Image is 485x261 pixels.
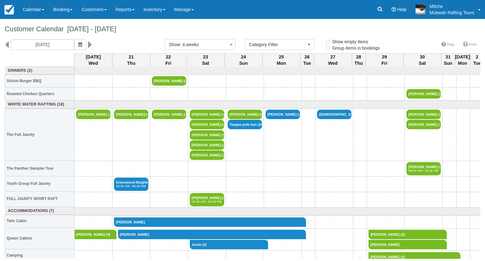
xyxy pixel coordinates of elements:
a: + [152,91,186,97]
a: + [152,241,186,248]
em: 10:30 AM - 05:00 PM [116,184,147,188]
em: 09:00 AM - 10:30 AM [408,169,439,173]
a: + [266,254,300,260]
a: + [114,197,148,203]
a: + [458,197,468,203]
a: + [368,78,403,84]
a: + [472,241,482,248]
a: + [114,166,148,172]
a: + [317,181,351,188]
a: + [458,91,468,97]
a: + [368,131,403,138]
a: + [317,241,351,248]
a: Dinners (2) [7,68,73,74]
a: + [368,111,403,118]
a: [DEMOGRAPHIC_DATA][PERSON_NAME] (7) [317,110,351,119]
a: + [355,121,365,128]
a: + [303,78,314,84]
a: + [444,131,454,138]
a: + [458,121,468,128]
a: + [228,254,262,260]
a: + [190,78,224,84]
a: + [472,219,482,226]
a: + [114,142,148,149]
th: 26 Tue [300,53,314,67]
a: + [303,142,314,149]
a: [PERSON_NAME] (2) [152,110,186,119]
span: Help [397,7,407,12]
th: 22 Fri [150,53,187,67]
a: + [76,78,111,84]
p: Mitche [429,3,474,9]
th: 28 Thu [352,53,365,67]
a: + [355,78,365,84]
a: + [190,254,224,260]
a: + [472,166,482,172]
a: + [190,166,224,172]
a: + [444,111,454,118]
a: [PERSON_NAME] [114,217,302,227]
a: + [303,254,314,260]
label: Show empty items [325,37,372,46]
a: [PERSON_NAME] (2) [406,110,441,119]
a: + [190,181,224,188]
a: + [472,152,482,159]
a: + [302,230,314,236]
a: + [228,197,262,203]
a: + [114,121,148,128]
a: + [114,91,148,97]
a: Jordo (2) [190,240,264,249]
a: [PERSON_NAME] (8) [228,110,262,119]
a: + [317,166,351,172]
a: + [303,166,314,172]
a: + [444,197,454,203]
a: + [472,111,482,118]
a: + [152,142,186,149]
a: [PERSON_NAME] (4) [75,230,112,239]
a: + [228,152,262,159]
th: FULL JAUNTY SPORT RAFT [5,191,75,207]
a: + [303,197,314,203]
i: Help [392,7,396,12]
a: [PERSON_NAME] (18) [76,110,111,119]
a: Greenwood Neighbourh (32)10:30 AM - 05:00 PM [114,178,148,191]
a: + [444,166,454,172]
a: + [266,142,300,149]
a: + [355,241,365,248]
th: 23 Sat [187,53,225,67]
a: [PERSON_NAME] (20) [406,89,441,99]
a: + [317,91,351,97]
a: + [152,197,186,203]
th: [DATE] Wed [75,53,112,67]
a: Help [438,40,458,49]
a: + [443,240,455,246]
a: + [406,142,441,149]
a: + [303,241,314,248]
a: + [317,142,351,149]
a: + [76,142,111,149]
a: + [458,152,468,159]
a: Teeppe pole ben (16) [228,120,262,129]
a: + [368,152,403,159]
a: + [76,166,111,172]
a: + [444,181,454,188]
a: + [458,241,468,248]
a: + [458,231,468,238]
a: [PERSON_NAME] (9) [190,130,224,140]
a: + [228,142,262,149]
a: + [472,131,482,138]
a: + [302,217,314,224]
span: : 4 weeks [180,42,199,47]
a: + [406,181,441,188]
a: + [444,78,454,84]
a: + [190,91,224,97]
th: Roasted Chicken Quarters [5,88,75,100]
a: + [472,197,482,203]
a: + [152,166,186,172]
a: + [368,91,403,97]
th: The Panther Sampler Tour [5,161,75,176]
a: Print [459,40,480,49]
a: + [266,166,300,172]
th: Twin Cabin [5,215,75,228]
th: Sirloin Burger BBQ [5,75,75,88]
